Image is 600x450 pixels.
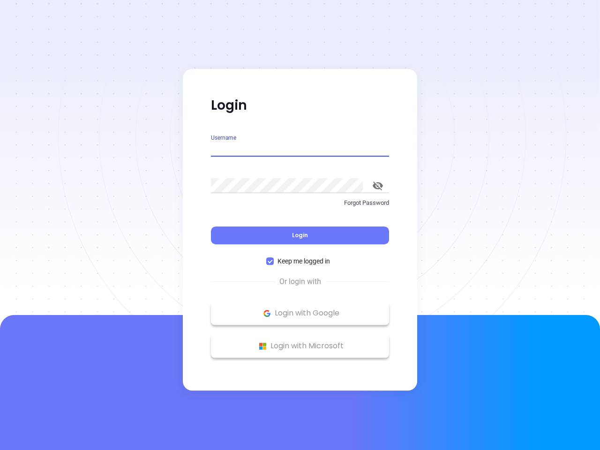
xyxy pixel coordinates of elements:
[211,334,389,358] button: Microsoft Logo Login with Microsoft
[211,198,389,215] a: Forgot Password
[211,226,389,244] button: Login
[275,276,326,287] span: Or login with
[216,339,384,353] p: Login with Microsoft
[274,256,334,266] span: Keep me logged in
[292,231,308,239] span: Login
[261,307,273,319] img: Google Logo
[211,97,389,114] p: Login
[216,306,384,320] p: Login with Google
[211,198,389,208] p: Forgot Password
[367,174,389,197] button: toggle password visibility
[257,340,269,352] img: Microsoft Logo
[211,135,236,141] label: Username
[211,301,389,325] button: Google Logo Login with Google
